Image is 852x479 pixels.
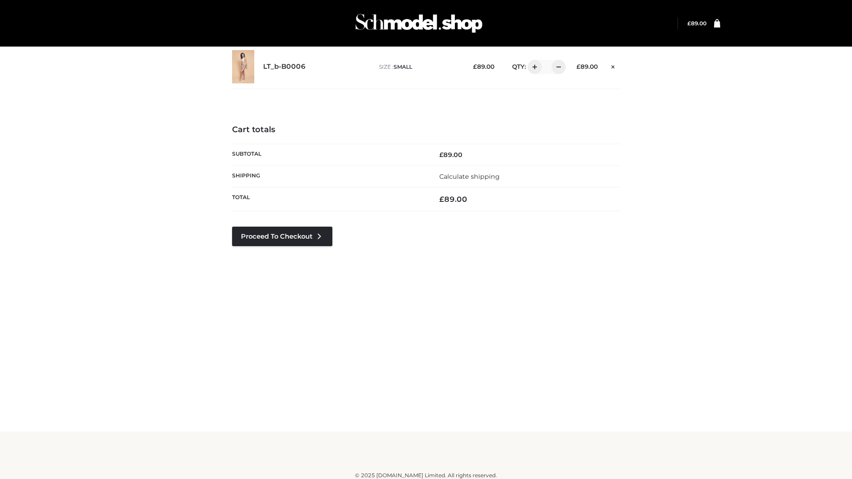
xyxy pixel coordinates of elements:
th: Total [232,188,426,211]
th: Subtotal [232,144,426,165]
a: Proceed to Checkout [232,227,332,246]
div: QTY: [503,60,563,74]
a: Calculate shipping [439,173,500,181]
span: £ [439,195,444,204]
a: LT_b-B0006 [263,63,306,71]
span: £ [439,151,443,159]
bdi: 89.00 [439,195,467,204]
a: Remove this item [607,60,620,71]
bdi: 89.00 [687,20,706,27]
img: Schmodel Admin 964 [352,6,485,41]
span: £ [473,63,477,70]
th: Shipping [232,165,426,187]
bdi: 89.00 [439,151,462,159]
h4: Cart totals [232,125,620,135]
a: £89.00 [687,20,706,27]
span: SMALL [394,63,412,70]
span: £ [687,20,691,27]
p: size : [379,63,459,71]
span: £ [576,63,580,70]
bdi: 89.00 [473,63,494,70]
bdi: 89.00 [576,63,598,70]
